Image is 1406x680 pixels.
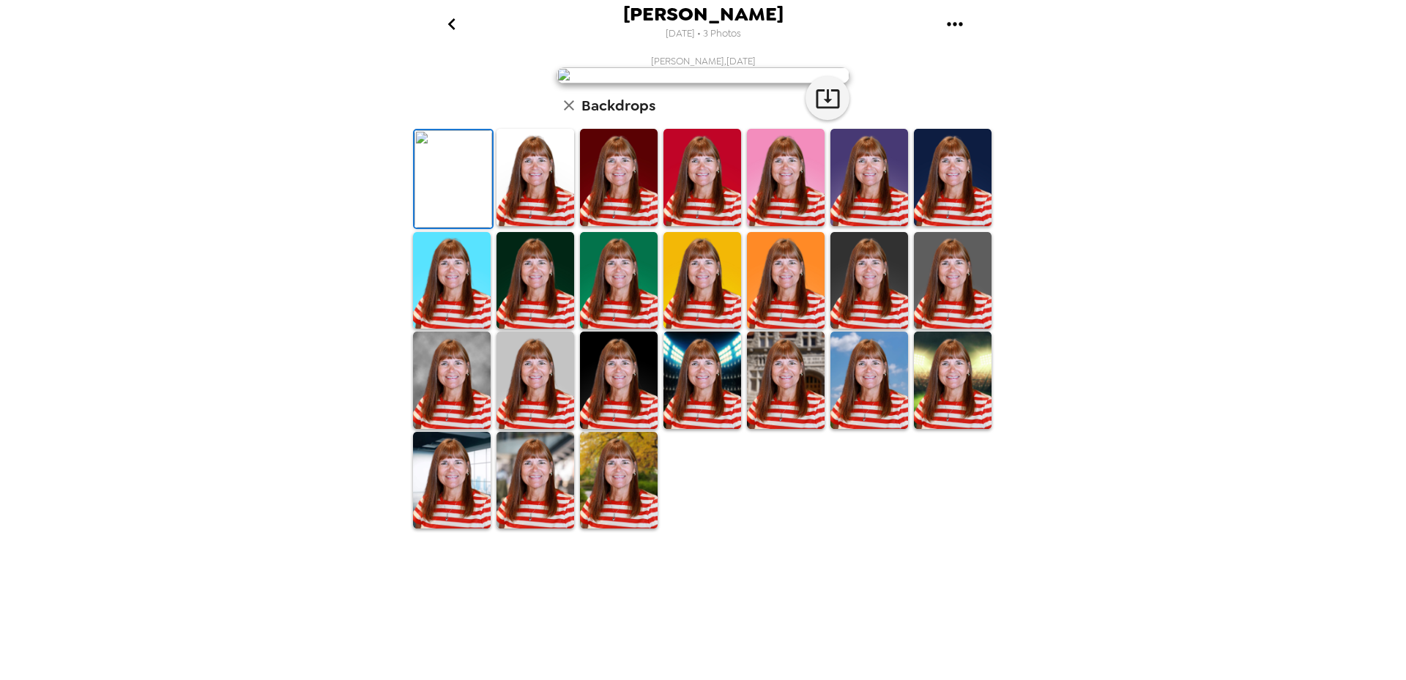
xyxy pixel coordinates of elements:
img: user [557,67,849,83]
span: [DATE] • 3 Photos [666,24,741,44]
span: [PERSON_NAME] [623,4,784,24]
span: [PERSON_NAME] , [DATE] [651,55,756,67]
h6: Backdrops [581,94,655,117]
img: Original [414,130,492,228]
